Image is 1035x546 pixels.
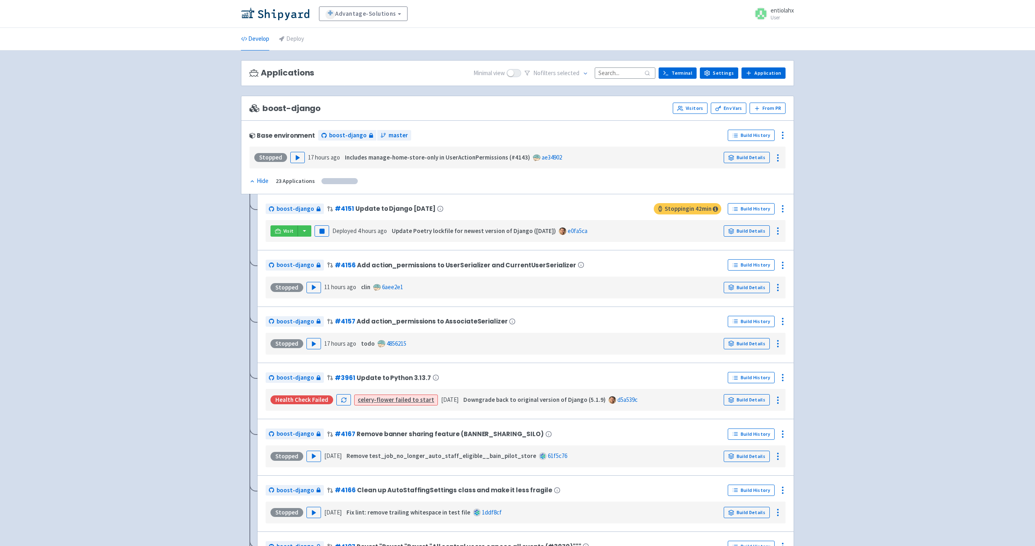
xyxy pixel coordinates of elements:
a: Build Details [724,338,770,349]
button: Play [306,507,321,518]
div: Stopped [270,283,303,292]
span: Visit [283,228,294,234]
a: e0fa5ca [568,227,587,235]
a: Build Details [724,394,770,405]
span: Update to Python 3.13.7 [357,374,431,381]
time: 11 hours ago [324,283,356,291]
a: Build History [728,428,775,440]
time: [DATE] [324,452,342,460]
a: Terminal [659,67,697,79]
a: 4856215 [387,340,406,347]
strong: Fix lint: remove trailing whitespace in test file [346,508,470,516]
strong: Downgrade back to original version of Django (5.1.9) [463,396,606,403]
div: Stopped [270,452,303,461]
a: #3961 [335,374,355,382]
div: Base environment [249,132,315,139]
span: Clean up AutoStaffingSettings class and make it less fragile [357,487,552,493]
span: selected [557,69,579,77]
span: Stopping in 42 min [654,203,721,214]
span: Update to Django [DATE] [355,205,435,212]
a: Deploy [279,28,304,50]
button: Play [306,338,321,349]
a: Build Details [724,225,770,237]
a: boost-django [266,428,324,439]
button: Pause [315,225,329,237]
a: Visit [270,225,298,237]
time: [DATE] [441,396,458,403]
div: Stopped [254,153,287,162]
a: celery-flower failed to start [358,396,434,403]
a: Visitors [673,103,708,114]
strong: todo [361,340,375,347]
strong: celery-flower [358,396,394,403]
strong: Includes manage-home-store-only in UserActionPermissions (#4143) [345,153,530,161]
a: #4156 [335,261,355,269]
input: Search... [595,67,655,78]
time: [DATE] [324,508,342,516]
a: Develop [241,28,269,50]
span: boost-django [277,486,314,495]
a: boost-django [318,130,376,141]
a: 1ddf8cf [482,508,502,516]
a: Build History [728,259,775,271]
a: d5a539c [617,396,638,403]
span: boost-django [277,260,314,270]
span: boost-django [277,317,314,326]
span: Add action_permissions to UserSerializer and CurrentUserSerializer [357,262,576,269]
div: Stopped [270,339,303,348]
a: Build Details [724,152,770,163]
button: From PR [750,103,786,114]
a: boost-django [266,260,324,271]
strong: Update Poetry lockfile for newest version of Django ([DATE]) [392,227,556,235]
div: Stopped [270,508,303,517]
time: 17 hours ago [308,153,340,161]
span: boost-django [277,373,314,382]
a: boost-django [266,485,324,496]
a: #4157 [335,317,355,325]
span: entiolahx [771,6,794,14]
span: boost-django [249,104,321,113]
span: Remove banner sharing feature (BANNER_SHARING_SILO) [357,430,543,437]
a: boost-django [266,372,324,383]
time: 4 hours ago [358,227,387,235]
button: Play [290,152,305,163]
a: Build History [728,485,775,496]
strong: clin [361,283,370,291]
a: entiolahx User [750,7,794,20]
span: boost-django [329,131,367,140]
a: Build History [728,316,775,327]
a: Application [741,67,786,79]
a: Advantage-Solutions [319,6,408,21]
a: #4167 [335,430,355,438]
button: Play [306,451,321,462]
a: ae34902 [542,153,562,161]
span: Deployed [332,227,387,235]
button: Hide [249,176,269,186]
span: master [389,131,408,140]
a: boost-django [266,204,324,214]
a: master [377,130,411,141]
a: #4166 [335,486,355,494]
button: Play [306,282,321,293]
div: Health check failed [270,395,333,404]
h3: Applications [249,68,314,78]
a: Build Details [724,451,770,462]
a: Settings [700,67,738,79]
span: boost-django [277,429,314,439]
a: Env Vars [711,103,746,114]
span: Minimal view [473,69,505,78]
a: 61f5c76 [548,452,567,460]
span: boost-django [277,204,314,214]
time: 17 hours ago [324,340,356,347]
a: #4151 [335,204,354,213]
a: Build History [728,372,775,383]
a: Build History [728,130,775,141]
a: Build Details [724,282,770,293]
strong: Remove test_job_no_longer_auto_staff_eligible__bain_pilot_store [346,452,536,460]
span: No filter s [533,69,579,78]
span: Add action_permissions to AssociateSerializer [357,318,507,325]
a: boost-django [266,316,324,327]
div: 23 Applications [276,176,315,186]
div: Hide [249,176,268,186]
a: Build Details [724,507,770,518]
